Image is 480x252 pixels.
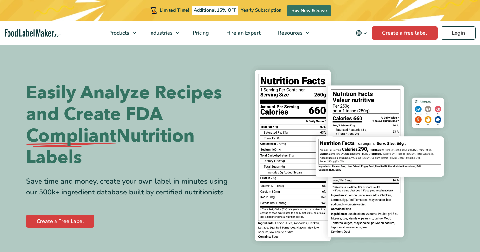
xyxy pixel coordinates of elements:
span: Limited Time! [160,7,189,13]
a: Resources [269,21,312,45]
span: Additional 15% OFF [192,6,238,15]
span: Compliant [26,125,116,147]
a: Products [100,21,139,45]
a: Industries [141,21,183,45]
span: Resources [276,29,303,37]
span: Products [106,29,130,37]
a: Buy Now & Save [287,5,331,16]
button: Change language [351,26,372,40]
a: Login [441,26,476,40]
a: Create a free label [372,26,438,40]
span: Yearly Subscription [241,7,281,13]
div: Save time and money, create your own label in minutes using our 500k+ ingredient database built b... [26,176,235,198]
a: Pricing [184,21,216,45]
a: Hire an Expert [218,21,268,45]
h1: Easily Analyze Recipes and Create FDA Nutrition Labels [26,82,235,168]
span: Industries [147,29,173,37]
a: Food Label Maker homepage [5,29,61,37]
a: Create a Free Label [26,215,94,228]
span: Pricing [191,29,210,37]
span: Hire an Expert [224,29,261,37]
